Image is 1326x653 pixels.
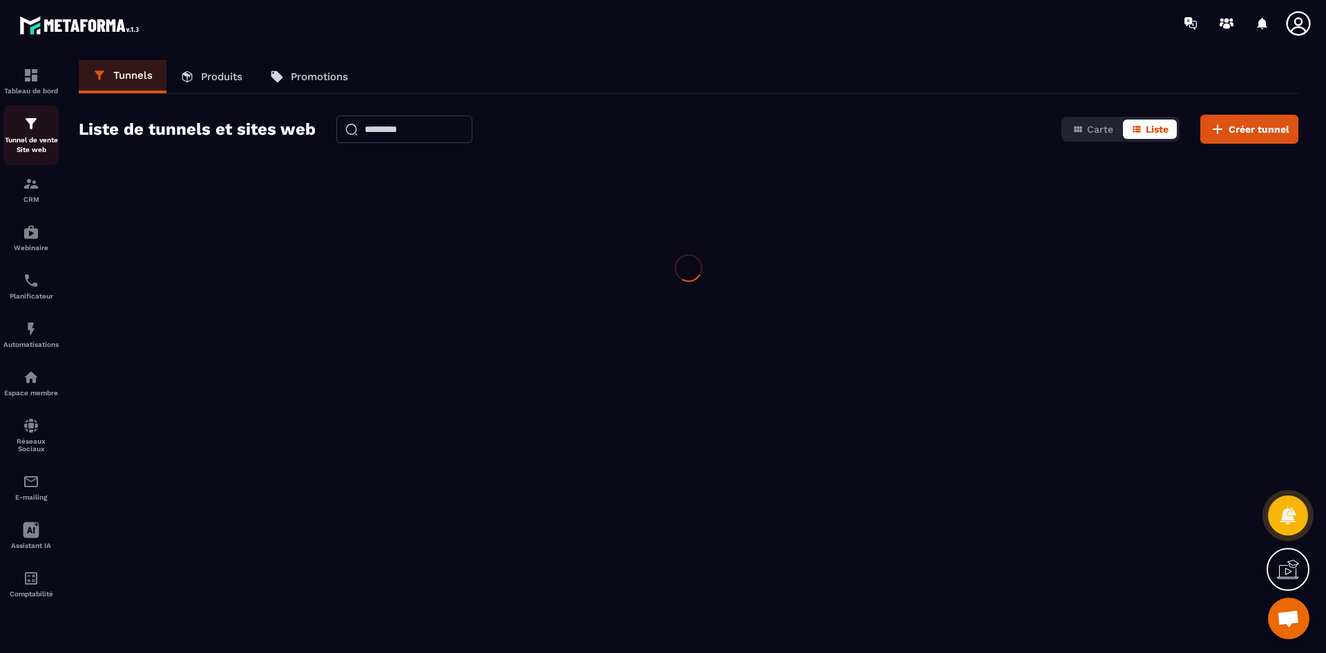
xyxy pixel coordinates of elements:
[1200,115,1298,144] button: Créer tunnel
[1123,120,1177,139] button: Liste
[201,70,242,83] p: Produits
[256,60,362,93] a: Promotions
[3,57,59,105] a: formationformationTableau de bord
[79,115,316,143] h2: Liste de tunnels et sites web
[3,542,59,549] p: Assistant IA
[3,165,59,214] a: formationformationCRM
[23,272,39,289] img: scheduler
[166,60,256,93] a: Produits
[3,310,59,359] a: automationsautomationsAutomatisations
[3,407,59,463] a: social-networksocial-networkRéseaux Sociaux
[3,244,59,252] p: Webinaire
[23,115,39,132] img: formation
[3,87,59,95] p: Tableau de bord
[3,292,59,300] p: Planificateur
[79,60,166,93] a: Tunnels
[3,262,59,310] a: schedulerschedulerPlanificateur
[23,321,39,337] img: automations
[23,570,39,587] img: accountant
[3,105,59,165] a: formationformationTunnel de vente Site web
[23,369,39,386] img: automations
[3,135,59,155] p: Tunnel de vente Site web
[3,511,59,560] a: Assistant IA
[291,70,348,83] p: Promotions
[1268,598,1309,639] div: Ouvrir le chat
[3,341,59,348] p: Automatisations
[23,224,39,240] img: automations
[3,196,59,203] p: CRM
[23,176,39,192] img: formation
[3,214,59,262] a: automationsautomationsWebinaire
[1229,122,1289,136] span: Créer tunnel
[1064,120,1122,139] button: Carte
[1087,124,1113,135] span: Carte
[3,359,59,407] a: automationsautomationsEspace membre
[113,69,153,82] p: Tunnels
[23,67,39,84] img: formation
[3,389,59,397] p: Espace membre
[3,463,59,511] a: emailemailE-mailing
[19,12,144,38] img: logo
[1146,124,1169,135] span: Liste
[23,417,39,434] img: social-network
[3,437,59,453] p: Réseaux Sociaux
[3,493,59,501] p: E-mailing
[23,473,39,490] img: email
[3,590,59,598] p: Comptabilité
[3,560,59,608] a: accountantaccountantComptabilité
